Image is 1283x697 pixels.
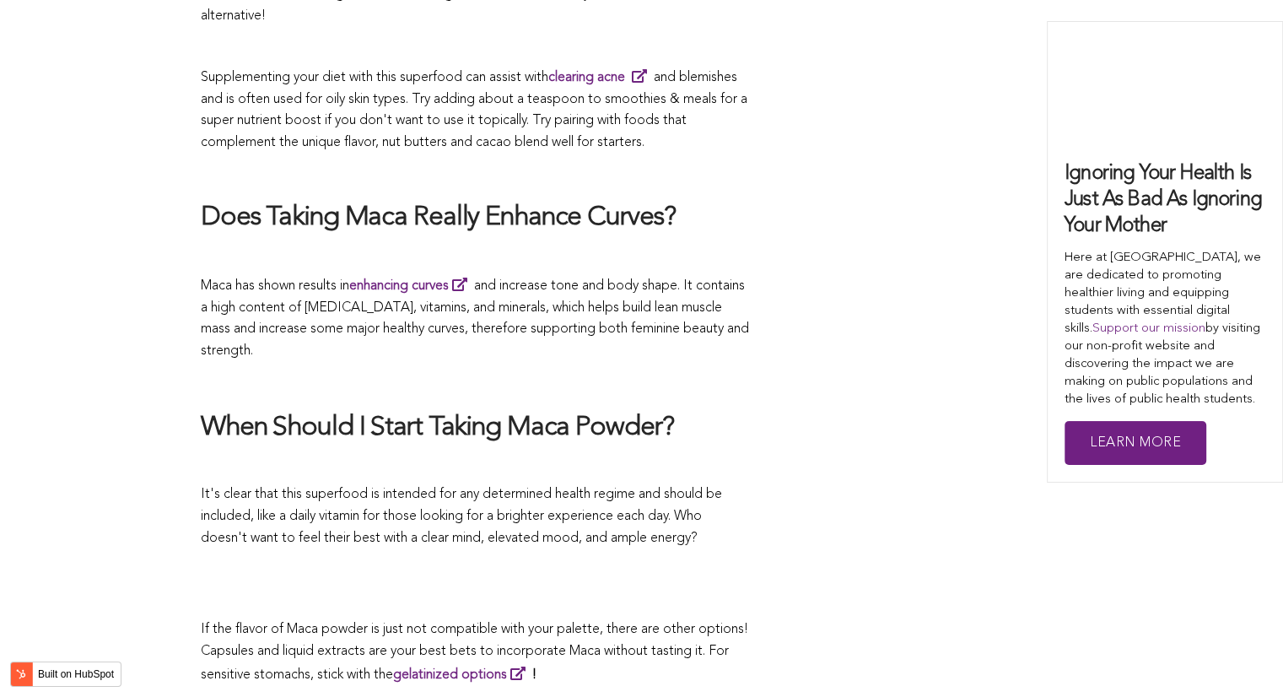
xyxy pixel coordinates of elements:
[201,623,748,681] span: If the flavor of Maca powder is just not compatible with your palette, there are other options! C...
[201,71,747,149] span: Supplementing your diet with this superfood can assist with and blemishes and is often used for o...
[31,663,121,685] label: Built on HubSpot
[1065,421,1206,466] a: Learn More
[201,411,749,446] h2: When Should I Start Taking Maca Powder?
[201,201,749,236] h2: Does Taking Maca Really Enhance Curves?
[11,664,31,684] img: HubSpot sprocket logo
[548,71,625,84] strong: clearing acne
[393,668,532,682] a: gelatinized options
[1199,616,1283,697] iframe: Chat Widget
[349,279,474,293] a: enhancing curves
[10,662,121,687] button: Built on HubSpot
[201,279,749,358] span: Maca has shown results in and increase tone and body shape. It contains a high content of [MEDICA...
[548,71,654,84] a: clearing acne
[393,668,536,682] strong: !
[349,279,449,293] strong: enhancing curves
[201,488,722,544] span: It's clear that this superfood is intended for any determined health regime and should be include...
